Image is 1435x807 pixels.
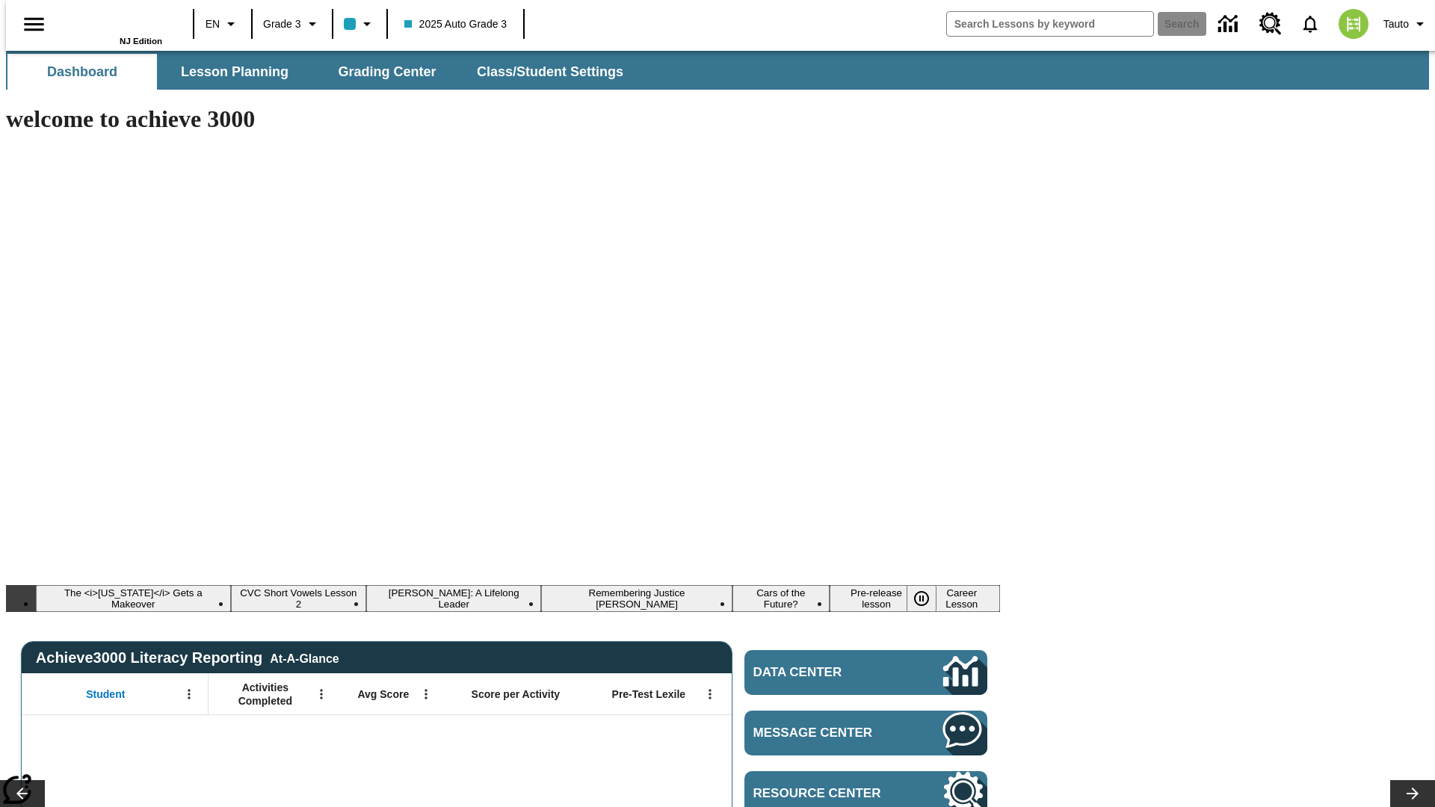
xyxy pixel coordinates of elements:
[404,16,507,32] span: 2025 Auto Grade 3
[830,585,924,612] button: Slide 6 Pre-release lesson
[1390,780,1435,807] button: Lesson carousel, Next
[1209,4,1250,45] a: Data Center
[12,2,56,46] button: Open side menu
[612,687,686,701] span: Pre-Test Lexile
[1330,4,1377,43] button: Select a new avatar
[65,7,162,37] a: Home
[312,54,462,90] button: Grading Center
[257,10,327,37] button: Grade: Grade 3, Select a grade
[753,786,898,801] span: Resource Center
[181,64,288,81] span: Lesson Planning
[415,683,437,705] button: Open Menu
[924,585,1000,612] button: Slide 7 Career Lesson
[732,585,830,612] button: Slide 5 Cars of the Future?
[1383,16,1409,32] span: Tauto
[270,649,339,666] div: At-A-Glance
[216,681,315,708] span: Activities Completed
[477,64,623,81] span: Class/Student Settings
[357,687,409,701] span: Avg Score
[178,683,200,705] button: Open Menu
[231,585,367,612] button: Slide 2 CVC Short Vowels Lesson 2
[1291,4,1330,43] a: Notifications
[6,51,1429,90] div: SubNavbar
[6,105,1000,133] h1: welcome to achieve 3000
[366,585,541,612] button: Slide 3 Dianne Feinstein: A Lifelong Leader
[310,683,333,705] button: Open Menu
[86,687,125,701] span: Student
[541,585,732,612] button: Slide 4 Remembering Justice O'Connor
[7,54,157,90] button: Dashboard
[472,687,561,701] span: Score per Activity
[907,585,936,612] button: Pause
[338,10,382,37] button: Class color is light blue. Change class color
[1250,4,1291,44] a: Resource Center, Will open in new tab
[699,683,721,705] button: Open Menu
[744,650,987,695] a: Data Center
[120,37,162,46] span: NJ Edition
[1377,10,1435,37] button: Profile/Settings
[263,16,301,32] span: Grade 3
[753,726,898,740] span: Message Center
[160,54,309,90] button: Lesson Planning
[36,585,231,612] button: Slide 1 The <i>Missouri</i> Gets a Makeover
[47,64,117,81] span: Dashboard
[907,585,951,612] div: Pause
[338,64,436,81] span: Grading Center
[206,16,220,32] span: EN
[465,54,635,90] button: Class/Student Settings
[744,711,987,755] a: Message Center
[36,649,339,667] span: Achieve3000 Literacy Reporting
[753,665,893,680] span: Data Center
[65,5,162,46] div: Home
[947,12,1153,36] input: search field
[199,10,247,37] button: Language: EN, Select a language
[6,54,637,90] div: SubNavbar
[1339,9,1368,39] img: avatar image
